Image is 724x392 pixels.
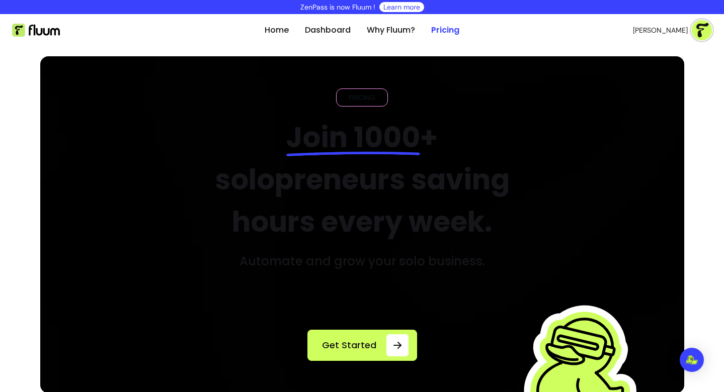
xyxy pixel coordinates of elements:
[383,2,420,12] a: Learn more
[307,330,417,361] a: Get Started
[239,253,485,269] h3: Automate and grow your solo business.
[345,92,379,103] span: PRICING
[286,118,420,157] span: Join 1000
[633,20,712,40] button: avatar[PERSON_NAME]
[192,117,532,243] h2: + solopreneurs saving hours every week.
[300,2,375,12] p: ZenPass is now Fluum !
[265,24,289,36] a: Home
[316,338,382,352] span: Get Started
[431,24,459,36] a: Pricing
[633,25,688,35] span: [PERSON_NAME]
[12,24,60,37] img: Fluum Logo
[305,24,351,36] a: Dashboard
[367,24,415,36] a: Why Fluum?
[680,348,704,372] div: Open Intercom Messenger
[692,20,712,40] img: avatar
